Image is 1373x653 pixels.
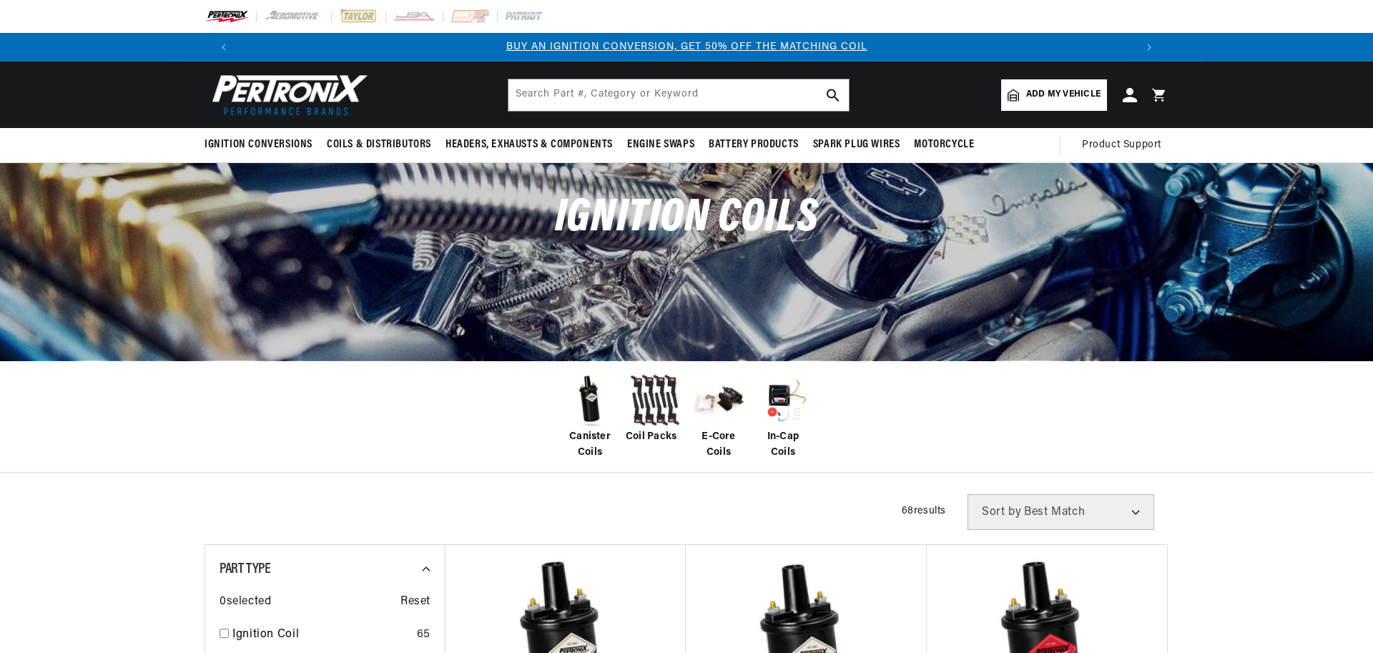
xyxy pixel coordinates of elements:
img: Coil Packs [626,372,683,429]
span: Reset [400,593,430,612]
a: Add my vehicle [1001,79,1107,111]
summary: Battery Products [702,128,806,162]
button: Translation missing: en.sections.announcements.previous_announcement [210,33,238,62]
span: Battery Products [709,137,799,152]
button: Translation missing: en.sections.announcements.next_announcement [1135,33,1163,62]
span: Engine Swaps [627,137,694,152]
span: Spark Plug Wires [813,137,900,152]
summary: Product Support [1082,128,1168,162]
span: Canister Coils [561,429,619,461]
img: In-Cap Coils [754,372,812,429]
button: search button [817,79,849,111]
a: Coil Packs Coil Packs [626,372,683,445]
img: E-Core Coils [690,372,747,429]
span: Motorcycle [914,137,974,152]
div: 65 [417,626,430,644]
summary: Motorcycle [907,128,981,162]
img: Pertronix [205,70,369,119]
a: Canister Coils Canister Coils [561,372,619,461]
span: Ignition Coils [555,195,818,242]
a: BUY AN IGNITION CONVERSION, GET 50% OFF THE MATCHING COIL [506,41,867,52]
a: In-Cap Coils In-Cap Coils [754,372,812,461]
span: Coil Packs [626,429,676,445]
div: Announcement [238,39,1135,55]
span: Headers, Exhausts & Components [446,137,613,152]
summary: Ignition Conversions [205,128,320,162]
summary: Engine Swaps [620,128,702,162]
span: Sort by [982,506,1021,518]
span: In-Cap Coils [754,429,812,461]
span: 68 results [902,506,946,516]
div: 1 of 3 [238,39,1135,55]
input: Search Part #, Category or Keyword [508,79,849,111]
span: Add my vehicle [1026,88,1101,102]
span: Product Support [1082,137,1161,153]
span: E-Core Coils [690,429,747,461]
select: Sort by [968,494,1154,530]
span: Part Type [220,562,270,576]
a: Ignition Coil [232,626,411,644]
summary: Coils & Distributors [320,128,438,162]
span: 0 selected [220,593,271,612]
summary: Headers, Exhausts & Components [438,128,620,162]
span: Ignition Conversions [205,137,313,152]
a: E-Core Coils E-Core Coils [690,372,747,461]
img: Canister Coils [561,372,619,429]
slideshow-component: Translation missing: en.sections.announcements.announcement_bar [169,33,1204,62]
span: Coils & Distributors [327,137,431,152]
summary: Spark Plug Wires [806,128,907,162]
